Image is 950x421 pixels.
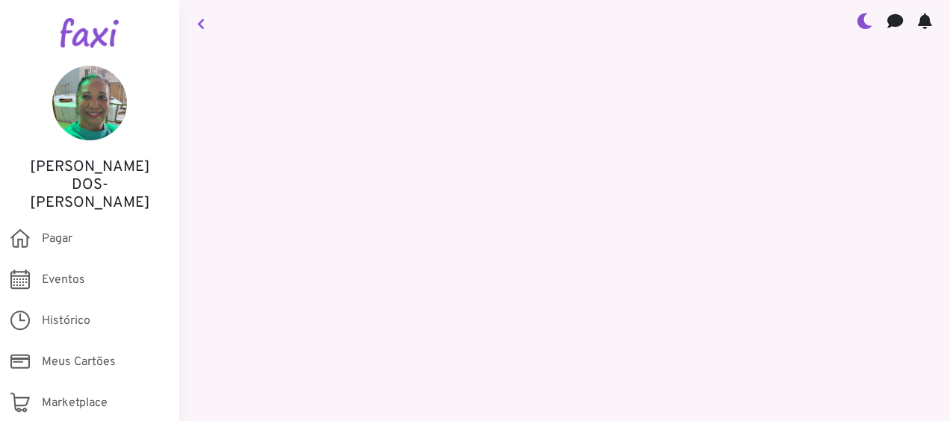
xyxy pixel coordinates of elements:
span: Pagar [42,230,72,248]
span: Histórico [42,312,90,330]
span: Eventos [42,271,85,289]
span: Marketplace [42,394,108,412]
span: Meus Cartões [42,353,116,371]
h5: [PERSON_NAME] DOS-[PERSON_NAME] [22,158,157,212]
